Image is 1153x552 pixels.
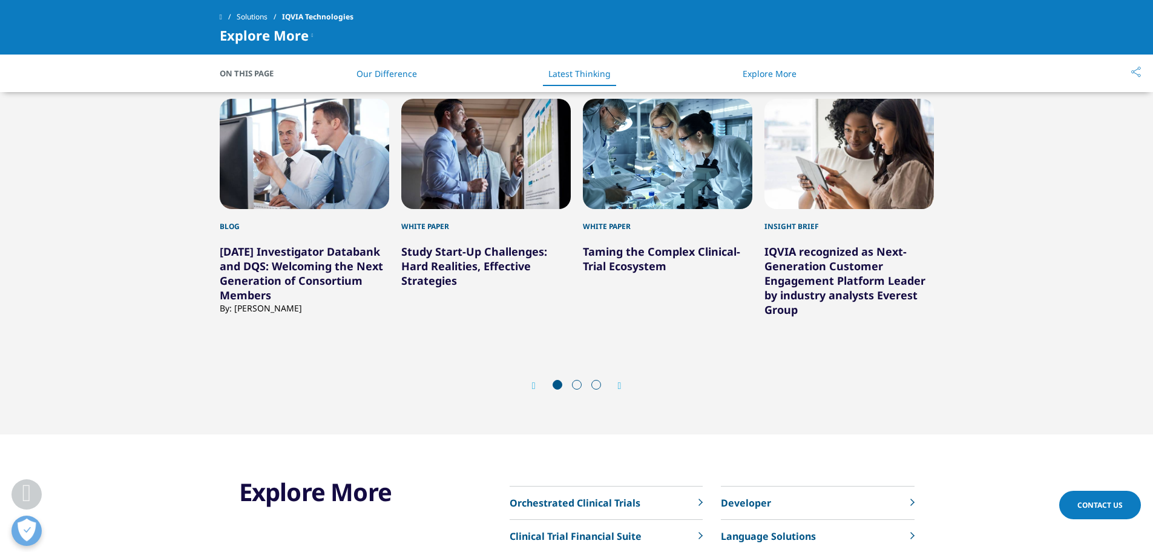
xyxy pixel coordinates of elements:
[220,302,389,314] div: By: [PERSON_NAME]
[220,99,389,325] div: 1 / 12
[510,496,640,510] p: Orchestrated Clinical Trials
[220,67,286,79] span: On This Page
[220,28,309,42] span: Explore More
[401,244,547,288] a: Study Start-Up Challenges: Hard Realities, Effective Strategies
[401,99,571,325] div: 2 / 12
[1059,491,1141,519] a: Contact Us
[721,496,771,510] p: Developer
[548,68,611,79] a: Latest Thinking
[1077,500,1123,510] span: Contact Us
[239,477,441,507] h3: Explore More
[606,380,622,391] div: Next slide
[401,209,571,232] div: White Paper
[743,68,797,79] a: Explore More
[721,487,914,520] a: Developer
[721,529,816,544] p: Language Solutions
[510,529,642,544] p: Clinical Trial Financial Suite
[282,6,353,28] span: IQVIA Technologies
[237,6,282,28] a: Solutions
[583,244,740,273] a: Taming the Complex Clinical-Trial Ecosystem
[11,516,42,546] button: Open Preferences
[764,244,925,317] a: IQVIA recognized as Next-Generation Customer Engagement Platform Leader by industry analysts Ever...
[356,68,417,79] a: Our Difference
[220,244,383,302] a: [DATE] Investigator Databank and DQS: Welcoming the Next Generation of Consortium Members
[220,209,389,232] div: Blog
[583,209,752,232] div: White Paper
[532,380,548,391] div: Previous slide
[510,487,703,520] a: Orchestrated Clinical Trials
[764,99,934,325] div: 4 / 12
[764,209,934,232] div: Insight Brief
[583,99,752,325] div: 3 / 12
